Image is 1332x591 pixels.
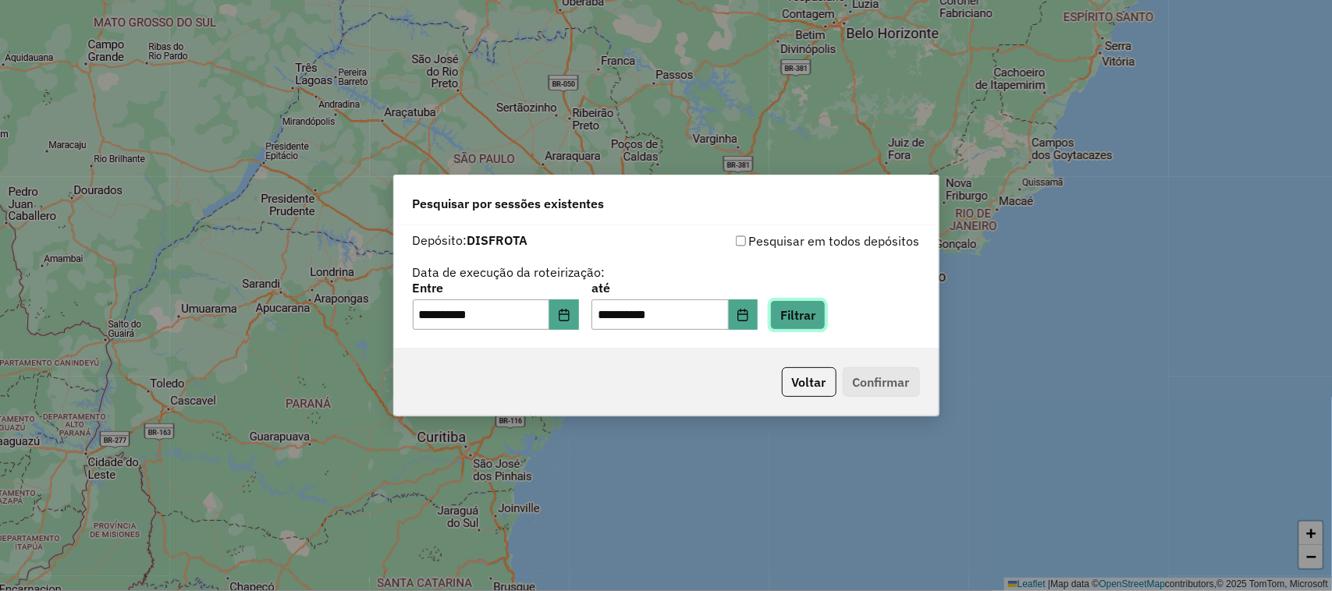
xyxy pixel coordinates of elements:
button: Filtrar [770,300,826,330]
label: Data de execução da roteirização: [413,263,606,281]
div: Pesquisar em todos depósitos [666,232,920,250]
label: Entre [413,278,579,297]
button: Choose Date [549,299,579,331]
strong: DISFROTA [467,232,528,248]
label: Depósito: [413,231,528,249]
span: Pesquisar por sessões existentes [413,194,605,213]
button: Voltar [782,367,836,397]
label: até [591,278,758,297]
button: Choose Date [729,299,758,331]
